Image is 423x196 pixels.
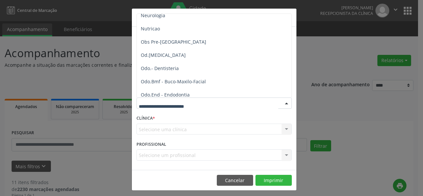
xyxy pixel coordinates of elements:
span: Odo.- Dentisteria [141,65,179,71]
span: Odo.Bmf - Buco-Maxilo-Facial [141,78,206,85]
h5: Relatório de agendamentos [136,13,212,22]
label: CLÍNICA [136,113,155,124]
button: Imprimir [255,175,292,186]
span: Od.[MEDICAL_DATA] [141,52,186,58]
span: Odo.End - Endodontia [141,92,190,98]
label: PROFISSIONAL [136,139,166,149]
button: Close [283,9,296,25]
button: Cancelar [217,175,253,186]
span: Neurologia [141,12,165,19]
span: Obs Pre-[GEOGRAPHIC_DATA] [141,39,206,45]
span: Nutricao [141,25,160,32]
